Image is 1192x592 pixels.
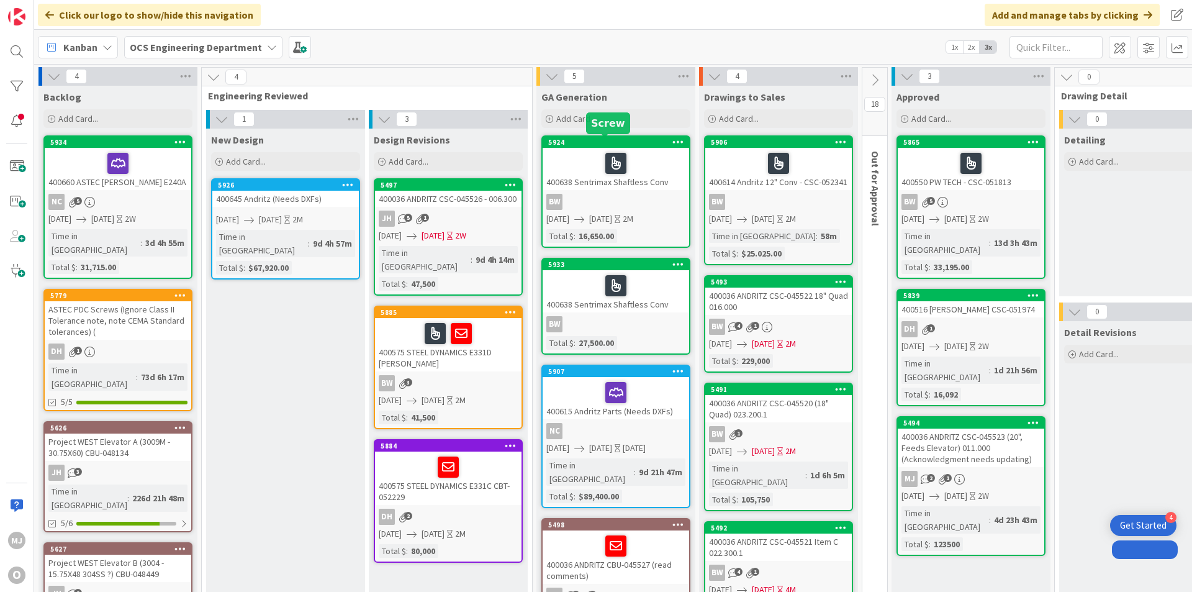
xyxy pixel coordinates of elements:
a: 5779ASTEC PDC Screws (Ignore Class II Tolerance note, note CEMA Standard tolerances) (DHTime in [... [43,289,192,411]
div: 9d 21h 47m [636,465,685,479]
div: Total $ [379,544,406,558]
span: 2 [404,512,412,520]
div: 5779 [50,291,191,300]
div: 5924400638 Sentrimax Shaftless Conv [543,137,689,190]
span: [DATE] [752,212,775,225]
span: : [989,513,991,527]
div: 5865 [903,138,1044,147]
div: NC [543,423,689,439]
div: JH [48,465,65,481]
span: Drawings to Sales [704,91,785,103]
div: 2M [292,213,303,226]
div: 5779 [45,290,191,301]
div: 5492 [705,522,852,534]
div: 1d 21h 56m [991,363,1041,377]
div: Total $ [709,247,736,260]
span: [DATE] [709,445,732,458]
div: Time in [GEOGRAPHIC_DATA] [709,229,816,243]
span: [DATE] [589,442,612,455]
span: [DATE] [944,212,967,225]
div: Time in [GEOGRAPHIC_DATA] [901,229,989,257]
span: Add Card... [556,113,596,124]
div: 5497 [375,180,521,191]
div: 5906400614 Andritz 12" Conv - CSC-052341 [705,137,852,190]
span: [DATE] [422,394,445,407]
div: 58m [818,229,840,243]
div: 5494 [903,419,1044,427]
div: 5498 [548,521,689,529]
div: BW [375,375,521,391]
span: [DATE] [48,212,71,225]
div: 5933 [548,260,689,269]
div: Total $ [901,260,929,274]
div: Total $ [546,490,574,503]
span: : [406,411,408,424]
span: : [989,363,991,377]
span: 2x [963,41,980,53]
div: 5626 [45,422,191,434]
span: [DATE] [709,212,732,225]
span: Add Card... [389,156,428,167]
div: BW [709,565,725,581]
div: 400036 ANDRITZ CSC-045521 Item C 022.300.1 [705,534,852,561]
span: 1 [944,474,952,482]
span: Add Card... [1079,348,1119,360]
span: : [127,491,129,505]
span: : [308,237,310,250]
div: Total $ [48,260,76,274]
span: Add Card... [1079,156,1119,167]
a: 5493400036 ANDRITZ CSC-045522 18" Quad 016.000BW[DATE][DATE]2MTotal $:229,000 [704,275,853,373]
div: 5926 [212,180,359,191]
div: 4 [1165,512,1176,523]
span: Add Card... [719,113,759,124]
a: 5491400036 ANDRITZ CSC-045520 (18" Quad) 023.200.1BW[DATE][DATE]2MTime in [GEOGRAPHIC_DATA]:1d 6h... [704,383,853,511]
span: [DATE] [589,212,612,225]
span: [DATE] [944,340,967,353]
div: 5492 [711,524,852,532]
span: 1 [734,429,743,437]
div: 5493 [711,278,852,286]
div: 5494400036 ANDRITZ CSC-045523 (20", Feeds Elevator) 011.000 (Acknowledgment needs updating) [898,417,1044,467]
div: 400638 Sentrimax Shaftless Conv [543,270,689,312]
div: MJ [901,471,918,487]
div: 73d 6h 17m [138,370,187,384]
div: 400036 ANDRITZ CSC-045526 - 006.300 [375,191,521,207]
div: 2W [978,340,989,353]
div: 400645 Andritz (Needs DXFs) [212,191,359,207]
div: 400036 ANDRITZ CBU-045527 (read comments) [543,531,689,584]
img: Visit kanbanzone.com [8,8,25,25]
span: 1 [751,568,759,576]
span: : [574,336,576,350]
div: BW [379,375,395,391]
div: BW [705,319,852,335]
span: [DATE] [944,490,967,503]
div: 400575 STEEL DYNAMICS E331C CBT-052229 [375,452,521,505]
div: 5885 [375,307,521,318]
div: 5934 [45,137,191,148]
div: 5491 [711,385,852,394]
div: 400638 Sentrimax Shaftless Conv [543,148,689,190]
span: : [805,468,807,482]
div: 47,500 [408,277,438,291]
div: Add and manage tabs by clicking [985,4,1160,26]
div: 226d 21h 48m [129,491,187,505]
div: Total $ [709,493,736,506]
span: : [736,247,738,260]
div: 5839 [898,290,1044,301]
span: [DATE] [546,212,569,225]
div: DH [898,321,1044,337]
div: JH [375,211,521,227]
span: 5 [74,197,82,205]
span: [DATE] [379,527,402,540]
span: Approved [896,91,939,103]
div: MJ [898,471,1044,487]
div: 2W [125,212,136,225]
div: BW [709,194,725,210]
div: 4d 23h 43m [991,513,1041,527]
div: 5497400036 ANDRITZ CSC-045526 - 006.300 [375,180,521,207]
div: 2M [785,212,796,225]
div: 5493 [705,276,852,288]
div: Time in [GEOGRAPHIC_DATA] [379,246,471,273]
div: 5906 [711,138,852,147]
span: 3 [404,378,412,386]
